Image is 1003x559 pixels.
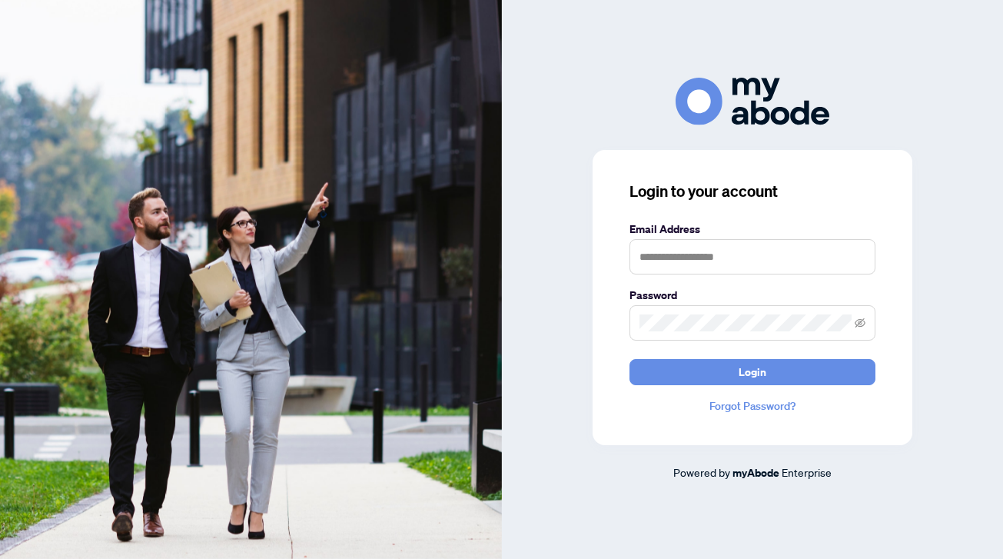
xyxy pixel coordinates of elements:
button: Login [629,359,875,385]
label: Password [629,287,875,304]
img: ma-logo [676,78,829,125]
span: Enterprise [782,465,832,479]
span: eye-invisible [855,318,865,328]
label: Email Address [629,221,875,238]
span: Powered by [673,465,730,479]
span: Login [739,360,766,384]
h3: Login to your account [629,181,875,202]
a: myAbode [732,464,779,481]
a: Forgot Password? [629,398,875,414]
